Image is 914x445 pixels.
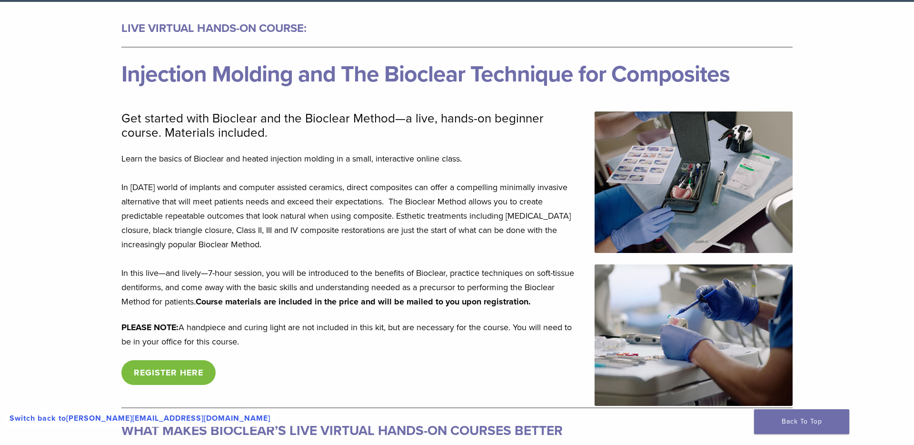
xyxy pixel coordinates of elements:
[121,21,307,35] strong: LIVE VIRTUAL HANDS-ON COURSE:
[121,320,583,349] p: A handpiece and curing light are not included in this kit, but are necessary for the course. You ...
[121,63,793,86] h1: Injection Molding and The Bioclear Technique for Composites
[121,360,216,385] a: REGISTER HERE
[121,152,583,309] p: Learn the basics of Bioclear and heated injection molding in a small, interactive online class. I...
[121,111,583,140] p: Get started with Bioclear and the Bioclear Method—a live, hands-on beginner course. Materials inc...
[5,410,275,427] a: Switch back to[PERSON_NAME][EMAIL_ADDRESS][DOMAIN_NAME]
[121,419,793,442] h3: WHAT MAKES BIOCLEAR’S LIVE VIRTUAL HANDS-ON COURSES BETTER
[196,296,531,307] strong: Course materials are included in the price and will be mailed to you upon registration.
[754,409,849,434] a: Back To Top
[121,322,179,333] strong: PLEASE NOTE:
